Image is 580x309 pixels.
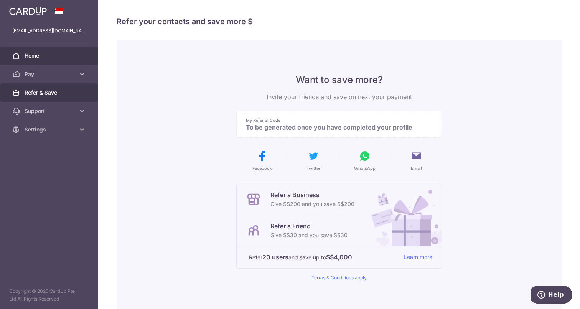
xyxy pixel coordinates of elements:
p: [EMAIL_ADDRESS][DOMAIN_NAME] [12,27,86,35]
span: Email [411,165,422,171]
iframe: Opens a widget where you can find more information [531,286,572,305]
p: Invite your friends and save on next your payment [236,92,442,101]
p: Refer and save up to [249,253,398,262]
span: Refer & Save [25,89,75,96]
p: Give S$30 and you save S$30 [270,231,348,240]
span: Settings [25,126,75,133]
button: WhatsApp [342,150,387,171]
p: Give S$200 and you save S$200 [270,199,354,209]
img: CardUp [9,6,47,15]
span: Pay [25,70,75,78]
span: Home [25,52,75,60]
p: My Referral Code [246,117,426,123]
span: WhatsApp [354,165,376,171]
button: Twitter [291,150,336,171]
span: Twitter [306,165,320,171]
p: Refer a Business [270,190,354,199]
span: Help [18,5,33,12]
a: Learn more [404,253,432,262]
p: To be generated once you have completed your profile [246,123,426,131]
a: Terms & Conditions apply [311,275,367,281]
button: Facebook [239,150,285,171]
img: Refer [364,184,442,246]
button: Email [394,150,439,171]
p: Want to save more? [236,74,442,86]
h4: Refer your contacts and save more $ [117,15,562,28]
span: Support [25,107,75,115]
p: Refer a Friend [270,221,348,231]
strong: 20 users [262,253,288,262]
span: Facebook [252,165,272,171]
strong: S$4,000 [326,253,352,262]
